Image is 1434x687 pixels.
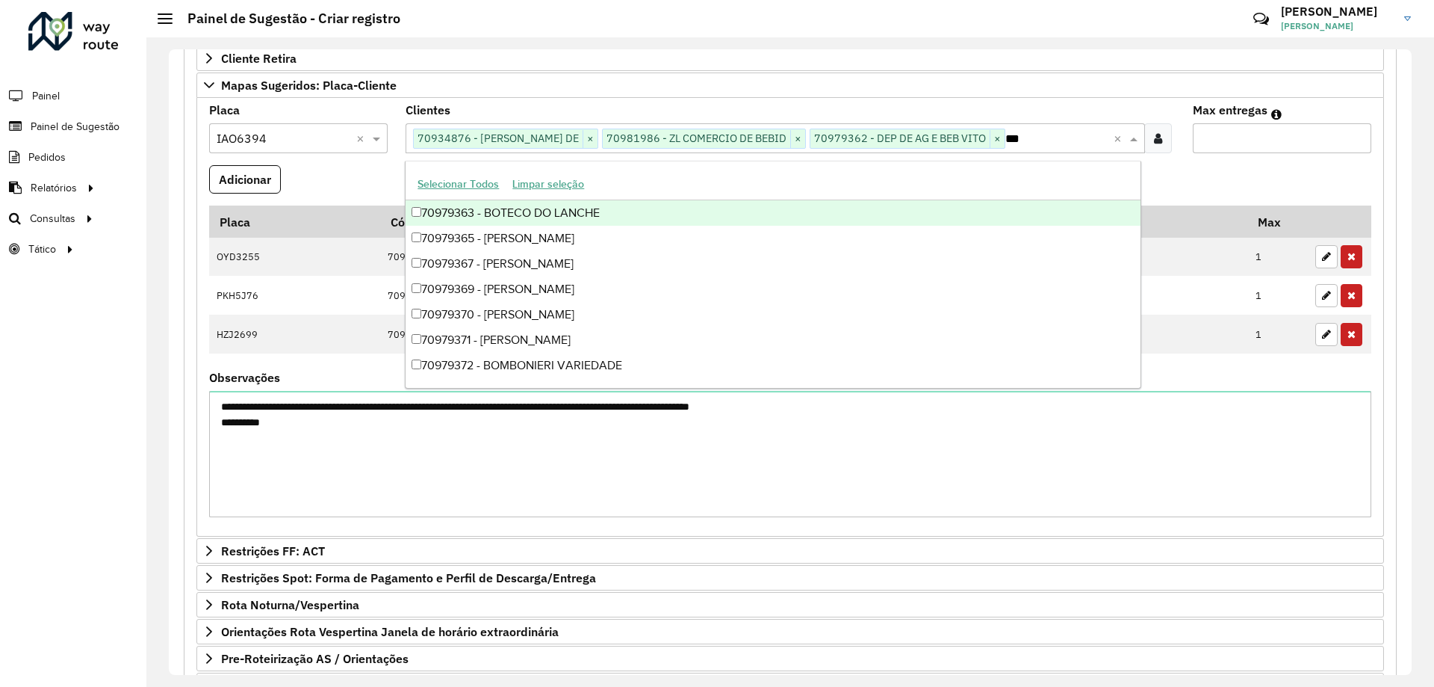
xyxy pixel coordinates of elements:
td: 1 [1248,276,1308,315]
div: 70979369 - [PERSON_NAME] [406,277,1140,302]
td: 70984794 [380,315,812,354]
th: Max [1248,206,1308,237]
span: [PERSON_NAME] [1281,19,1393,33]
th: Placa [209,206,380,237]
a: Contato Rápido [1245,3,1277,35]
a: Pre-Roteirização AS / Orientações [196,646,1384,671]
span: Tático [28,241,56,257]
td: OYD3255 [209,238,380,277]
span: Painel [32,88,60,104]
div: 70979371 - [PERSON_NAME] [406,327,1140,353]
div: 70979373 - MERCEARIA MENEZES [406,378,1140,404]
div: Mapas Sugeridos: Placa-Cliente [196,98,1384,537]
td: 70978780 [380,238,812,277]
button: Selecionar Todos [411,173,506,196]
div: 70979372 - BOMBONIERI VARIEDADE [406,353,1140,378]
a: Orientações Rota Vespertina Janela de horário extraordinária [196,619,1384,644]
th: Código Cliente [380,206,812,237]
span: Pre-Roteirização AS / Orientações [221,653,409,665]
td: 1 [1248,238,1308,277]
span: Orientações Rota Vespertina Janela de horário extraordinária [221,626,559,638]
a: Restrições Spot: Forma de Pagamento e Perfil de Descarga/Entrega [196,565,1384,591]
span: 70979362 - DEP DE AG E BEB VITO [810,129,990,147]
label: Clientes [406,101,450,119]
span: × [583,130,597,148]
div: 70979370 - [PERSON_NAME] [406,302,1140,327]
div: 70979367 - [PERSON_NAME] [406,251,1140,277]
span: Restrições FF: ACT [221,545,325,557]
span: 70934876 - [PERSON_NAME] DE [414,129,583,147]
button: Adicionar [209,165,281,194]
td: HZJ2699 [209,315,380,354]
span: Cliente Retira [221,52,297,64]
label: Max entregas [1193,101,1267,119]
a: Cliente Retira [196,46,1384,71]
span: × [790,130,805,148]
label: Observações [209,369,280,386]
span: Pedidos [28,150,66,165]
td: 1 [1248,315,1308,354]
span: Painel de Sugestão [31,119,119,135]
div: 70979363 - BOTECO DO LANCHE [406,200,1140,226]
span: × [990,130,1005,148]
em: Máximo de clientes que serão colocados na mesma rota com os clientes informados [1271,108,1282,120]
span: Mapas Sugeridos: Placa-Cliente [221,79,397,91]
span: Rota Noturna/Vespertina [221,599,359,611]
span: Clear all [1114,129,1126,147]
td: 70994916 [380,276,812,315]
span: Relatórios [31,180,77,196]
a: Rota Noturna/Vespertina [196,592,1384,617]
td: PKH5J76 [209,276,380,315]
ng-dropdown-panel: Options list [405,161,1140,389]
div: 70979365 - [PERSON_NAME] [406,226,1140,251]
h2: Painel de Sugestão - Criar registro [173,10,400,27]
a: Restrições FF: ACT [196,538,1384,564]
a: Mapas Sugeridos: Placa-Cliente [196,73,1384,98]
span: Restrições Spot: Forma de Pagamento e Perfil de Descarga/Entrega [221,572,596,584]
button: Limpar seleção [506,173,591,196]
span: Clear all [356,129,369,147]
label: Placa [209,101,240,119]
h3: [PERSON_NAME] [1281,4,1393,19]
span: Consultas [30,211,75,227]
span: 70981986 - ZL COMERCIO DE BEBID [603,129,790,147]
